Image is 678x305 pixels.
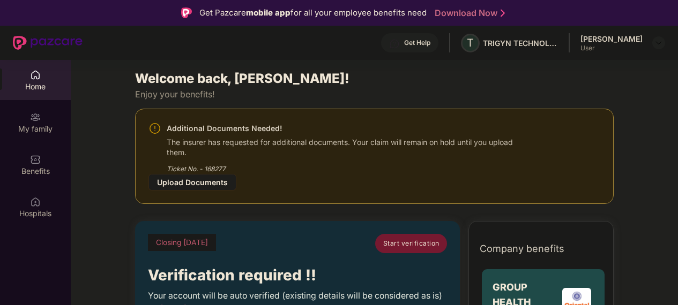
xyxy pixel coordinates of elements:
div: Additional Documents Needed! [167,122,525,135]
div: Verification required !! [148,264,447,287]
img: svg+xml;base64,PHN2ZyBpZD0iRHJvcGRvd24tMzJ4MzIiIHhtbG5zPSJodHRwOi8vd3d3LnczLm9yZy8yMDAwL3N2ZyIgd2... [654,39,663,47]
img: svg+xml;base64,PHN2ZyB3aWR0aD0iMjAiIGhlaWdodD0iMjAiIHZpZXdCb3g9IjAgMCAyMCAyMCIgZmlsbD0ibm9uZSIgeG... [30,112,41,123]
img: Logo [181,7,192,18]
div: [PERSON_NAME] [580,34,643,44]
div: Upload Documents [148,174,236,190]
img: New Pazcare Logo [13,36,83,50]
span: T [467,36,474,49]
div: The insurer has requested for additional documents. Your claim will remain on hold until you uplo... [167,135,525,157]
img: svg+xml;base64,PHN2ZyBpZD0iV2FybmluZ18tXzI0eDI0IiBkYXRhLW5hbWU9Ildhcm5pbmcgLSAyNHgyNCIgeG1sbnM9Im... [148,122,161,135]
a: Download Now [435,7,502,19]
div: TRIGYN TECHNOLOGIES LIMITED [483,38,558,48]
div: Ticket No. - 168277 [167,157,525,174]
img: svg+xml;base64,PHN2ZyBpZD0iSGVscC0zMngzMiIgeG1sbnM9Imh0dHA6Ly93d3cudzMub3JnLzIwMDAvc3ZnIiB3aWR0aD... [389,39,400,49]
div: User [580,44,643,52]
div: Get Pazcare for all your employee benefits need [199,6,427,19]
img: svg+xml;base64,PHN2ZyBpZD0iQmVuZWZpdHMiIHhtbG5zPSJodHRwOi8vd3d3LnczLm9yZy8yMDAwL3N2ZyIgd2lkdGg9Ij... [30,154,41,165]
span: Company benefits [480,241,564,256]
span: Welcome back, [PERSON_NAME]! [135,71,349,86]
img: Stroke [501,7,505,19]
img: svg+xml;base64,PHN2ZyBpZD0iSG9tZSIgeG1sbnM9Imh0dHA6Ly93d3cudzMub3JnLzIwMDAvc3ZnIiB3aWR0aD0iMjAiIG... [30,70,41,80]
span: Start verification [383,238,439,248]
div: Enjoy your benefits! [135,89,614,100]
span: Closing [DATE] [156,238,208,247]
a: Start verification [375,234,447,253]
strong: mobile app [246,7,290,18]
img: svg+xml;base64,PHN2ZyBpZD0iSG9zcGl0YWxzIiB4bWxucz0iaHR0cDovL3d3dy53My5vcmcvMjAwMC9zdmciIHdpZHRoPS... [30,196,41,207]
div: Get Help [404,39,430,47]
